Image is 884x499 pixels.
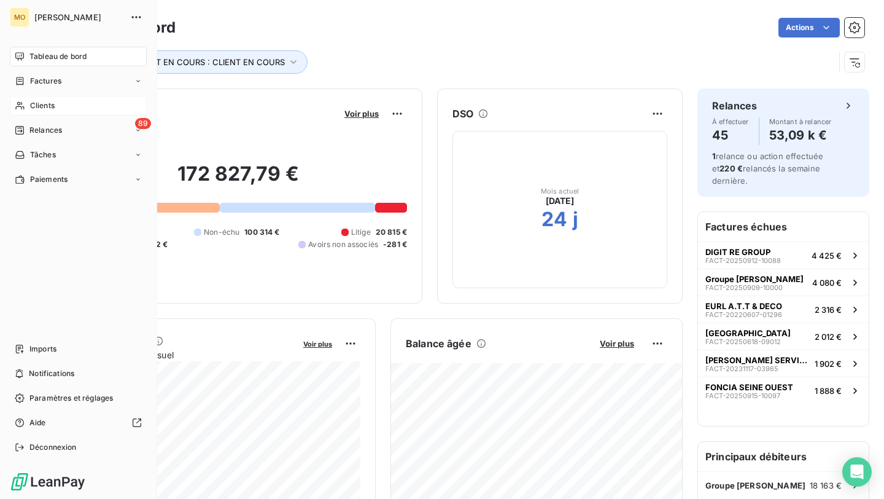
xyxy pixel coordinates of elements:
span: Mois actuel [541,187,580,195]
span: DIGIT RE GROUP [705,247,770,257]
span: 18 163 € [810,481,842,490]
div: MO [10,7,29,27]
span: FACT-20250909-10000 [705,284,783,291]
span: [PERSON_NAME] [34,12,123,22]
span: 100 314 € [244,227,279,238]
h2: j [573,207,578,232]
span: 220 € [719,163,743,173]
button: Voir plus [596,338,638,349]
h6: Principaux débiteurs [698,442,869,471]
span: Montant à relancer [769,118,832,125]
span: FACT-20220607-01296 [705,311,782,318]
span: Déconnexion [29,442,77,453]
button: [PERSON_NAME] SERVICESFACT-20231117-039651 902 € [698,350,869,377]
span: Imports [29,344,56,355]
span: Paiements [30,174,68,185]
span: 1 902 € [815,359,842,369]
h2: 172 827,79 € [69,162,407,198]
span: FACT-20250915-10097 [705,392,780,399]
h4: 53,09 k € [769,125,832,145]
a: Aide [10,413,147,433]
button: CLIENT EN COURS : CLIENT EN COURS [115,50,308,74]
span: Voir plus [344,109,379,119]
span: [PERSON_NAME] SERVICES [705,355,810,365]
span: Notifications [29,368,74,379]
span: FONCIA SEINE OUEST [705,382,793,392]
div: Open Intercom Messenger [842,457,872,487]
span: Avoirs non associés [308,239,378,250]
span: [GEOGRAPHIC_DATA] [705,328,791,338]
span: 20 815 € [376,227,407,238]
span: 2 316 € [815,305,842,315]
h6: Relances [712,98,757,113]
span: 89 [135,118,151,129]
span: Aide [29,417,46,428]
span: Groupe [PERSON_NAME] [705,274,804,284]
span: CLIENT EN COURS : CLIENT EN COURS [133,57,285,67]
span: Factures [30,76,61,87]
button: [GEOGRAPHIC_DATA]FACT-20250618-090122 012 € [698,323,869,350]
span: Tâches [30,149,56,160]
h6: Factures échues [698,212,869,242]
span: EURL A.T.T & DECO [705,301,782,311]
span: [DATE] [546,195,575,207]
h2: 24 [541,207,567,232]
span: Non-échu [204,227,239,238]
span: Litige [351,227,371,238]
button: Groupe [PERSON_NAME]FACT-20250909-100004 080 € [698,269,869,296]
span: 2 012 € [815,332,842,342]
span: 1 [712,151,716,161]
span: Clients [30,100,55,111]
span: Groupe [PERSON_NAME] [705,481,805,490]
button: Voir plus [341,108,382,119]
span: Tableau de bord [29,51,87,62]
span: Chiffre d'affaires mensuel [69,348,295,361]
span: 1 888 € [815,386,842,396]
button: DIGIT RE GROUPFACT-20250912-100884 425 € [698,242,869,269]
span: Relances [29,125,62,136]
img: Logo LeanPay [10,472,86,492]
button: Actions [778,18,840,37]
span: FACT-20231117-03965 [705,365,778,372]
button: EURL A.T.T & DECOFACT-20220607-012962 316 € [698,296,869,323]
button: Voir plus [300,338,336,349]
h6: Balance âgée [406,336,471,351]
span: Voir plus [303,340,332,348]
span: Voir plus [600,339,634,348]
span: 4 425 € [812,251,842,261]
button: FONCIA SEINE OUESTFACT-20250915-100971 888 € [698,377,869,404]
span: FACT-20250912-10088 [705,257,781,264]
span: FACT-20250618-09012 [705,338,781,345]
span: -281 € [383,239,407,250]
h6: DSO [452,106,473,121]
h4: 45 [712,125,749,145]
span: À effectuer [712,118,749,125]
span: 4 080 € [812,278,842,288]
span: Paramètres et réglages [29,393,113,404]
span: relance ou action effectuée et relancés la semaine dernière. [712,151,823,186]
